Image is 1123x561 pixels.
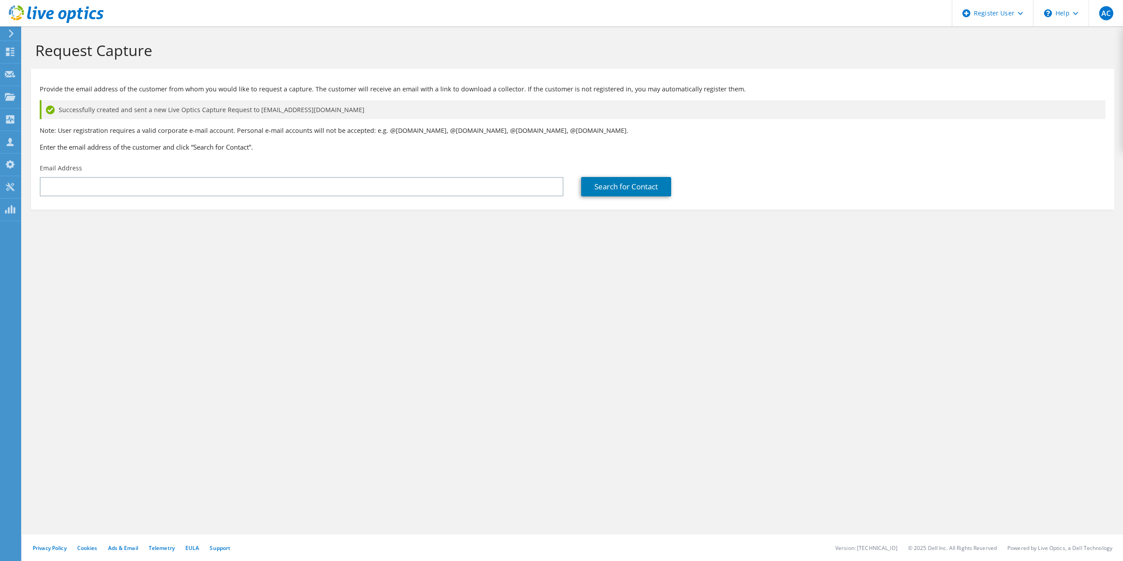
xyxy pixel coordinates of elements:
[35,41,1105,60] h1: Request Capture
[149,544,175,552] a: Telemetry
[40,164,82,173] label: Email Address
[108,544,138,552] a: Ads & Email
[40,142,1105,152] h3: Enter the email address of the customer and click “Search for Contact”.
[581,177,671,196] a: Search for Contact
[908,544,997,552] li: © 2025 Dell Inc. All Rights Reserved
[33,544,67,552] a: Privacy Policy
[185,544,199,552] a: EULA
[77,544,98,552] a: Cookies
[210,544,230,552] a: Support
[835,544,898,552] li: Version: [TECHNICAL_ID]
[40,126,1105,136] p: Note: User registration requires a valid corporate e-mail account. Personal e-mail accounts will ...
[1099,6,1113,20] span: AC
[40,84,1105,94] p: Provide the email address of the customer from whom you would like to request a capture. The cust...
[1044,9,1052,17] svg: \n
[59,105,364,115] span: Successfully created and sent a new Live Optics Capture Request to [EMAIL_ADDRESS][DOMAIN_NAME]
[1007,544,1112,552] li: Powered by Live Optics, a Dell Technology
